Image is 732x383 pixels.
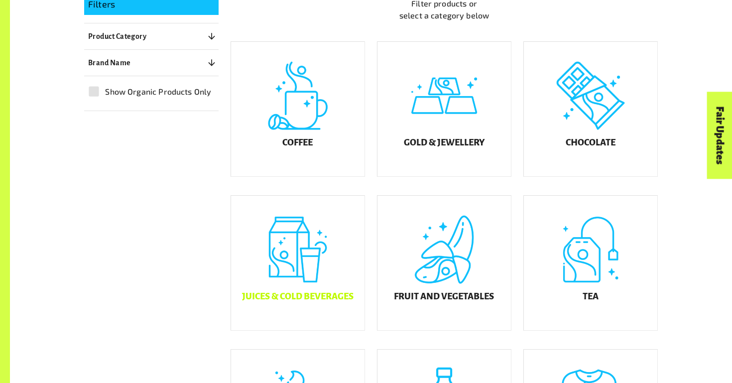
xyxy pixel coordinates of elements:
[88,30,146,42] p: Product Category
[231,41,365,177] a: Coffee
[523,195,658,331] a: Tea
[583,292,599,302] h5: Tea
[105,86,211,98] span: Show Organic Products Only
[523,41,658,177] a: Chocolate
[566,138,615,148] h5: Chocolate
[88,57,131,69] p: Brand Name
[282,138,313,148] h5: Coffee
[84,54,219,72] button: Brand Name
[231,195,365,331] a: Juices & Cold Beverages
[242,292,354,302] h5: Juices & Cold Beverages
[394,292,494,302] h5: Fruit and Vegetables
[377,41,511,177] a: Gold & Jewellery
[404,138,485,148] h5: Gold & Jewellery
[84,27,219,45] button: Product Category
[377,195,511,331] a: Fruit and Vegetables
